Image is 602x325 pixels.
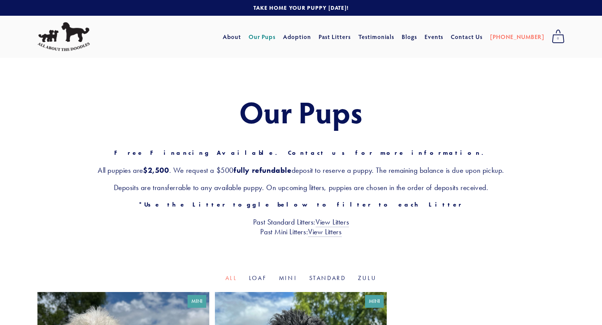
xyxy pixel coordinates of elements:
[249,30,276,43] a: Our Pups
[309,274,346,282] a: Standard
[223,30,241,43] a: About
[319,33,351,40] a: Past Litters
[451,30,483,43] a: Contact Us
[234,166,292,175] strong: fully refundable
[37,22,90,51] img: All About The Doodles
[37,95,565,128] h1: Our Pups
[548,27,568,46] a: 0 items in cart
[139,201,463,208] strong: *Use the Litter toggle below to filter to each Litter
[425,30,444,43] a: Events
[37,165,565,175] h3: All puppies are . We request a $500 deposit to reserve a puppy. The remaining balance is due upon...
[249,274,267,282] a: Loaf
[225,274,237,282] a: All
[143,166,169,175] strong: $2,500
[490,30,544,43] a: [PHONE_NUMBER]
[552,34,565,43] span: 0
[308,227,341,237] a: View Litters
[358,30,395,43] a: Testimonials
[114,149,488,156] strong: Free Financing Available. Contact us for more information.
[358,274,377,282] a: Zulu
[316,217,349,227] a: View Litters
[279,274,297,282] a: Mini
[37,183,565,192] h3: Deposits are transferrable to any available puppy. On upcoming litters, puppies are chosen in the...
[402,30,417,43] a: Blogs
[283,30,311,43] a: Adoption
[37,217,565,237] h3: Past Standard Litters: Past Mini Litters:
